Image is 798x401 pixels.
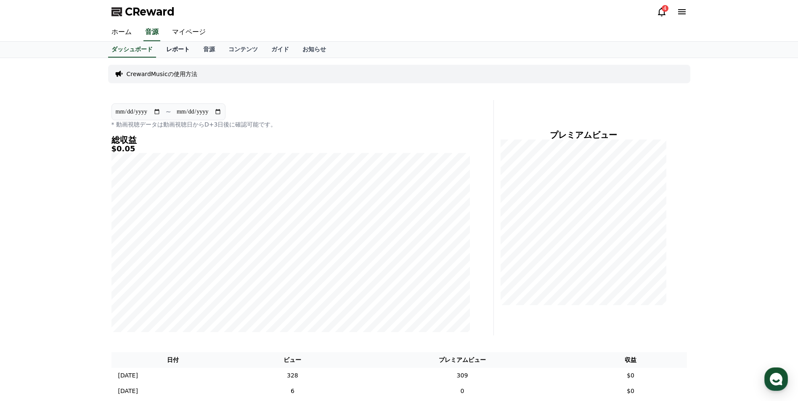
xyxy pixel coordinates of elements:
td: 0 [350,383,574,399]
h4: 総収益 [111,135,470,145]
a: お知らせ [296,42,333,58]
a: ガイド [265,42,296,58]
td: $0 [575,383,687,399]
a: 4 [657,7,667,17]
a: Messages [56,266,109,288]
p: * 動画視聴データは動画視聴日からD+3日後に確認可能です。 [111,120,470,129]
td: $0 [575,368,687,383]
div: 4 [662,5,668,12]
a: レポート [159,42,196,58]
h4: プレミアムビュー [501,130,667,140]
span: Messages [70,280,95,286]
th: 収益 [575,352,687,368]
span: Settings [125,279,145,286]
h5: $0.05 [111,145,470,153]
td: 328 [235,368,350,383]
a: マイページ [165,24,212,41]
td: 6 [235,383,350,399]
a: 音源 [143,24,160,41]
a: CReward [111,5,175,18]
a: Home [3,266,56,288]
p: [DATE] [118,387,138,396]
p: [DATE] [118,371,138,380]
span: Home [21,279,36,286]
a: ホーム [105,24,138,41]
a: Settings [109,266,162,288]
th: ビュー [235,352,350,368]
a: 音源 [196,42,222,58]
th: プレミアムビュー [350,352,574,368]
td: 309 [350,368,574,383]
a: ダッシュボード [108,42,156,58]
th: 日付 [111,352,235,368]
p: ~ [166,107,171,117]
a: CrewardMusicの使用方法 [127,70,197,78]
a: コンテンツ [222,42,265,58]
span: CReward [125,5,175,18]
